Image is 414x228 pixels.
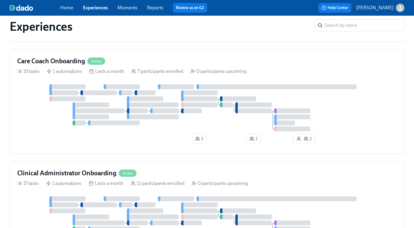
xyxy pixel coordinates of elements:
[356,5,394,11] p: [PERSON_NAME]
[249,136,257,142] span: 2
[83,5,108,11] a: Experiences
[47,68,82,75] div: 1 automations
[300,134,315,144] button: 2
[46,180,81,187] div: 1 automations
[356,4,404,12] button: [PERSON_NAME]
[195,136,203,142] span: 2
[147,5,163,11] a: Reports
[10,5,33,11] img: dado
[17,57,85,66] h4: Care Coach Onboarding
[89,180,124,187] div: Lasts a month
[89,68,124,75] div: Lasts a month
[190,68,247,75] div: 0 participants upcoming
[192,134,206,144] button: 2
[118,5,137,11] a: Moments
[17,68,39,75] div: 18 tasks
[296,136,304,142] span: 1
[173,3,207,13] button: Review us on G2
[192,180,248,187] div: 0 participants upcoming
[325,19,404,31] input: Search by name
[10,49,404,154] a: Care Coach OnboardingActive18 tasks 1 automations Lasts a month 7 participants enrolled 0 partici...
[10,19,73,34] h1: Experiences
[304,136,312,142] span: 2
[87,59,105,64] span: Active
[119,171,136,176] span: Active
[246,134,261,144] button: 2
[321,5,348,11] span: Help Center
[293,134,307,144] button: 1
[17,180,39,187] div: 17 tasks
[131,68,183,75] div: 7 participants enrolled
[131,180,184,187] div: 11 participants enrolled
[17,169,116,178] h4: Clinical Administrator Onboarding
[60,5,73,11] a: Home
[10,5,60,11] a: dado
[176,5,204,11] a: Review us on G2
[318,3,351,13] button: Help Center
